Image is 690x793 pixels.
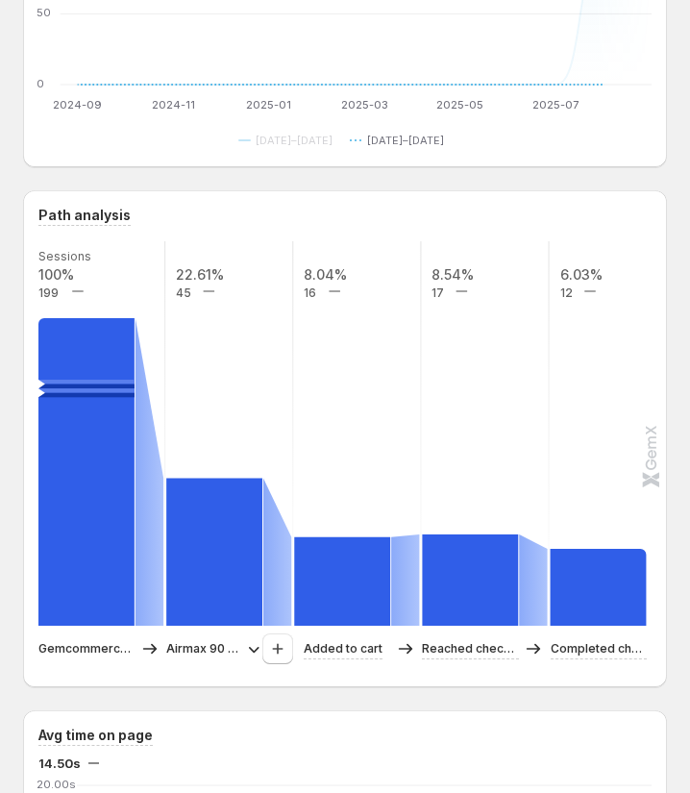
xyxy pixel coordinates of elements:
[166,639,240,658] p: Airmax 90 Original NIKE AIR MAX 90 ESSENTIAL men's Running Shoes Sport – Gemcommerce-[PERSON_NAME...
[238,129,340,152] button: [DATE]–[DATE]
[304,639,382,658] p: Added to cart
[38,266,74,283] text: 100%
[551,639,648,658] p: Completed checkout
[532,98,579,112] text: 2025-07
[246,98,291,112] text: 2025-01
[37,6,51,19] text: 50
[560,266,603,283] text: 6.03%
[38,639,136,658] p: Gemcommerce-[PERSON_NAME]-dev
[37,778,76,791] text: 20.00s
[304,285,316,300] text: 16
[560,285,573,300] text: 12
[431,266,474,283] text: 8.54%
[350,129,452,152] button: [DATE]–[DATE]
[431,285,444,300] text: 17
[422,639,519,658] p: Reached checkout
[38,726,153,745] h3: Avg time on page
[304,266,347,283] text: 8.04%
[38,206,131,225] h3: Path analysis
[38,285,59,300] text: 199
[53,98,102,112] text: 2024-09
[38,249,91,263] text: Sessions
[341,98,388,112] text: 2025-03
[37,77,44,90] text: 0
[38,754,81,773] span: 14.50s
[436,98,483,112] text: 2025-05
[152,98,195,112] text: 2024-11
[367,133,444,148] span: [DATE]–[DATE]
[176,266,224,283] text: 22.61%
[422,534,518,626] path: Reached checkout: 17
[256,133,333,148] span: [DATE]–[DATE]
[176,285,191,300] text: 45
